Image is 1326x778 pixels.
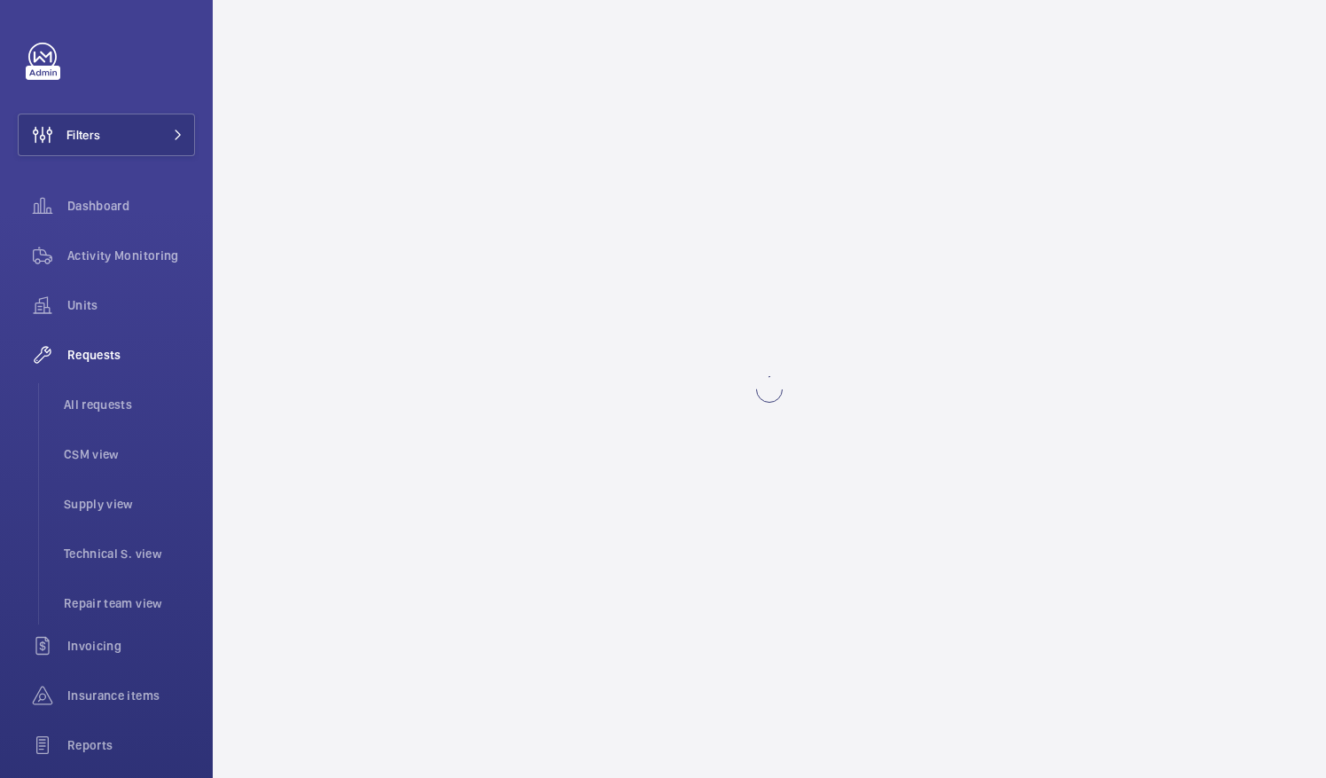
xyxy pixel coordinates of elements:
[66,126,100,144] span: Filters
[67,687,195,704] span: Insurance items
[67,637,195,655] span: Invoicing
[67,247,195,264] span: Activity Monitoring
[64,594,195,612] span: Repair team view
[67,197,195,215] span: Dashboard
[67,736,195,754] span: Reports
[67,296,195,314] span: Units
[64,445,195,463] span: CSM view
[67,346,195,364] span: Requests
[64,495,195,513] span: Supply view
[64,545,195,562] span: Technical S. view
[18,114,195,156] button: Filters
[64,396,195,413] span: All requests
